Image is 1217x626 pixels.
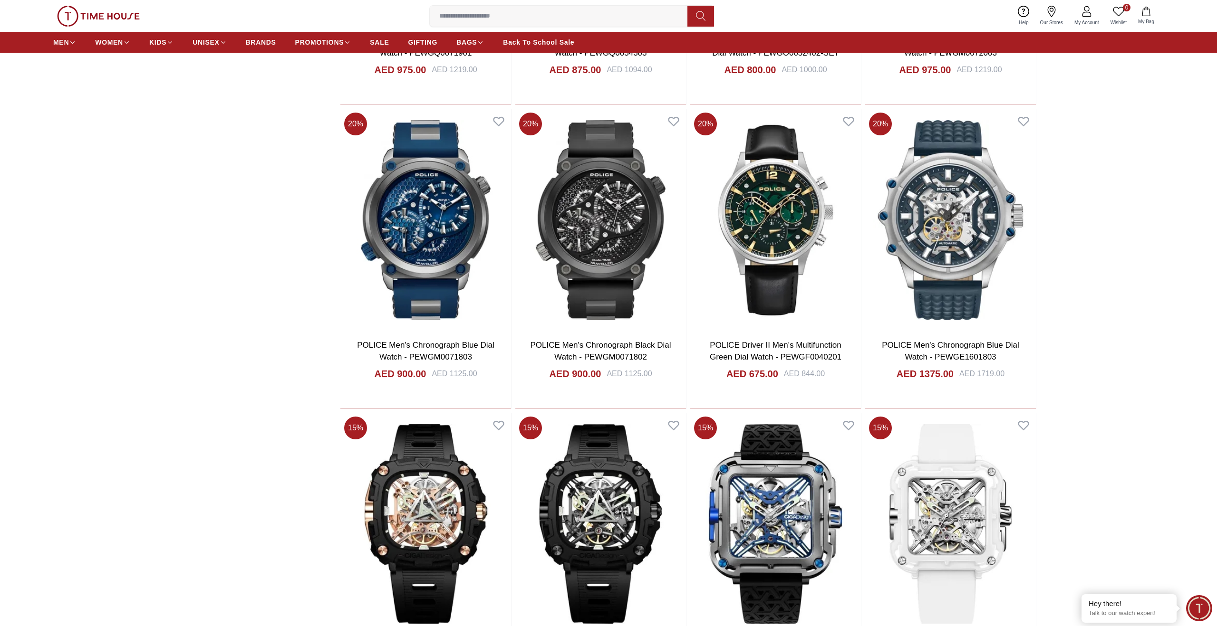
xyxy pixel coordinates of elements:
[530,341,671,362] a: POLICE Men's Chronograph Black Dial Watch - PEWGM0071802
[456,34,484,51] a: BAGS
[782,64,827,76] div: AED 1000.00
[295,34,351,51] a: PROMOTIONS
[1034,4,1069,28] a: Our Stores
[344,417,367,439] span: 15 %
[865,109,1036,332] img: POLICE Men's Chronograph Blue Dial Watch - PEWGE1601803
[1071,19,1103,26] span: My Account
[95,34,130,51] a: WOMEN
[432,64,477,76] div: AED 1219.00
[607,368,652,379] div: AED 1125.00
[784,368,825,379] div: AED 844.00
[95,38,123,47] span: WOMEN
[519,417,542,439] span: 15 %
[149,34,174,51] a: KIDS
[1123,4,1130,11] span: 0
[959,368,1005,379] div: AED 1719.00
[246,38,276,47] span: BRANDS
[869,113,892,135] span: 20 %
[1015,19,1033,26] span: Help
[1013,4,1034,28] a: Help
[370,34,389,51] a: SALE
[503,34,574,51] a: Back To School Sale
[549,63,601,76] h4: AED 875.00
[1036,19,1067,26] span: Our Stores
[408,38,437,47] span: GIFTING
[1107,19,1130,26] span: Wishlist
[1186,595,1212,621] div: Chat Widget
[53,34,76,51] a: MEN
[549,367,601,380] h4: AED 900.00
[1089,599,1169,608] div: Hey there!
[246,34,276,51] a: BRANDS
[726,367,778,380] h4: AED 675.00
[1132,5,1160,27] button: My Bag
[193,38,219,47] span: UNISEX
[53,38,69,47] span: MEN
[503,38,574,47] span: Back To School Sale
[456,38,477,47] span: BAGS
[869,417,892,439] span: 15 %
[724,63,776,76] h4: AED 800.00
[432,368,477,379] div: AED 1125.00
[694,417,717,439] span: 15 %
[357,341,494,362] a: POLICE Men's Chronograph Blue Dial Watch - PEWGM0071803
[956,64,1002,76] div: AED 1219.00
[1089,609,1169,617] p: Talk to our watch expert!
[370,38,389,47] span: SALE
[344,113,367,135] span: 20 %
[519,113,542,135] span: 20 %
[193,34,226,51] a: UNISEX
[149,38,166,47] span: KIDS
[899,63,951,76] h4: AED 975.00
[374,367,426,380] h4: AED 900.00
[690,109,861,332] img: POLICE Driver II Men's Multifunction Green Dial Watch - PEWGF0040201
[515,109,686,332] img: POLICE Men's Chronograph Black Dial Watch - PEWGM0071802
[57,6,140,27] img: ...
[1134,18,1158,25] span: My Bag
[374,63,426,76] h4: AED 975.00
[1105,4,1132,28] a: 0Wishlist
[882,341,1019,362] a: POLICE Men's Chronograph Blue Dial Watch - PEWGE1601803
[408,34,437,51] a: GIFTING
[607,64,652,76] div: AED 1094.00
[710,341,841,362] a: POLICE Driver II Men's Multifunction Green Dial Watch - PEWGF0040201
[340,109,511,332] img: POLICE Men's Chronograph Blue Dial Watch - PEWGM0071803
[694,113,717,135] span: 20 %
[897,367,954,380] h4: AED 1375.00
[295,38,344,47] span: PROMOTIONS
